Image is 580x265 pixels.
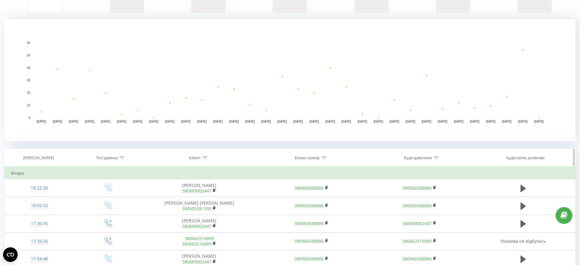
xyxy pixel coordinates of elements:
[182,259,211,265] a: 380689002447
[402,185,432,191] a: 380960588886
[5,19,575,141] svg: A chart.
[27,54,31,57] text: 50
[149,120,159,123] text: [DATE]
[294,120,303,123] text: [DATE]
[101,120,110,123] text: [DATE]
[85,120,95,123] text: [DATE]
[11,218,68,230] div: 17:36:35
[27,41,31,45] text: 60
[295,155,320,160] div: Бізнес номер
[422,120,431,123] text: [DATE]
[454,120,463,123] text: [DATE]
[294,238,324,244] a: 380960588886
[501,238,546,244] span: Розмова не відбулась
[37,120,46,123] text: [DATE]
[404,155,432,160] div: Куди дзвонили
[229,120,239,123] text: [DATE]
[534,120,544,123] text: [DATE]
[402,220,432,226] a: 380689002447
[117,120,127,123] text: [DATE]
[23,155,54,160] div: [PERSON_NAME]
[69,120,78,123] text: [DATE]
[5,167,575,179] td: Вчора
[181,120,191,123] text: [DATE]
[438,120,448,123] text: [DATE]
[185,235,214,241] a: 380662516889
[358,120,367,123] text: [DATE]
[470,120,480,123] text: [DATE]
[11,235,68,247] div: 17:36:26
[294,203,324,209] a: 380960588886
[294,185,324,191] a: 380960588886
[143,197,255,215] td: [PERSON_NAME] [PERSON_NAME]
[27,79,31,82] text: 30
[294,220,324,226] a: 380960588886
[374,120,384,123] text: [DATE]
[27,91,31,95] text: 20
[518,120,528,123] text: [DATE]
[402,256,432,262] a: 380960588886
[341,120,351,123] text: [DATE]
[182,206,211,211] a: 380505381300
[189,155,201,160] div: Клієнт
[27,66,31,70] text: 40
[402,238,432,244] a: 380662516889
[277,120,287,123] text: [DATE]
[182,188,211,194] a: 380689002447
[502,120,512,123] text: [DATE]
[27,104,31,107] text: 10
[11,200,68,212] div: 18:05:32
[261,120,271,123] text: [DATE]
[197,120,207,123] text: [DATE]
[53,120,63,123] text: [DATE]
[165,120,175,123] text: [DATE]
[294,256,324,262] a: 380960588886
[326,120,335,123] text: [DATE]
[11,253,68,265] div: 17:34:48
[486,120,496,123] text: [DATE]
[506,155,545,160] div: Аудіозапис розмови
[133,120,143,123] text: [DATE]
[182,241,211,247] a: 380662516889
[28,116,30,120] text: 0
[96,155,118,160] div: Тип дзвінка
[390,120,399,123] text: [DATE]
[406,120,416,123] text: [DATE]
[143,179,255,197] td: [PERSON_NAME]
[213,120,223,123] text: [DATE]
[3,247,18,262] button: Open CMP widget
[245,120,255,123] text: [DATE]
[11,182,68,194] div: 18:22:26
[143,215,255,232] td: [PERSON_NAME]
[182,223,211,229] a: 380689002447
[309,120,319,123] text: [DATE]
[402,203,432,209] a: 380960588886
